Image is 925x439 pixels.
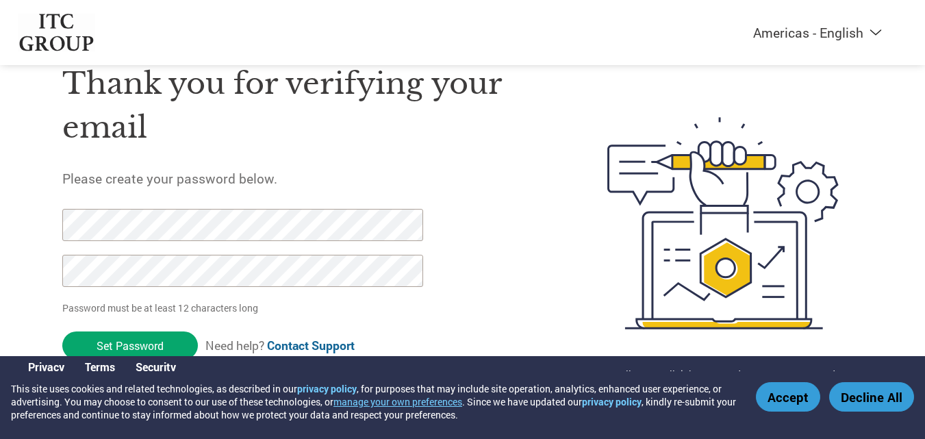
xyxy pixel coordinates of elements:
[62,62,543,150] h1: Thank you for verifying your email
[11,382,736,421] div: This site uses cookies and related technologies, as described in our , for purposes that may incl...
[18,14,96,51] img: ITC Group
[62,331,198,360] input: Set Password
[582,395,642,408] a: privacy policy
[205,338,355,353] span: Need help?
[583,42,863,405] img: create-password
[581,367,908,381] p: © 2024 Pollen, Inc. All rights reserved / Pat. 10,817,932 and Pat. 11,100,477.
[829,382,914,412] button: Decline All
[333,395,462,408] button: manage your own preferences
[267,338,355,353] a: Contact Support
[62,170,543,187] h5: Please create your password below.
[136,360,176,374] a: Security
[62,301,428,315] p: Password must be at least 12 characters long
[297,382,357,395] a: privacy policy
[28,360,64,374] a: Privacy
[85,360,115,374] a: Terms
[756,382,820,412] button: Accept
